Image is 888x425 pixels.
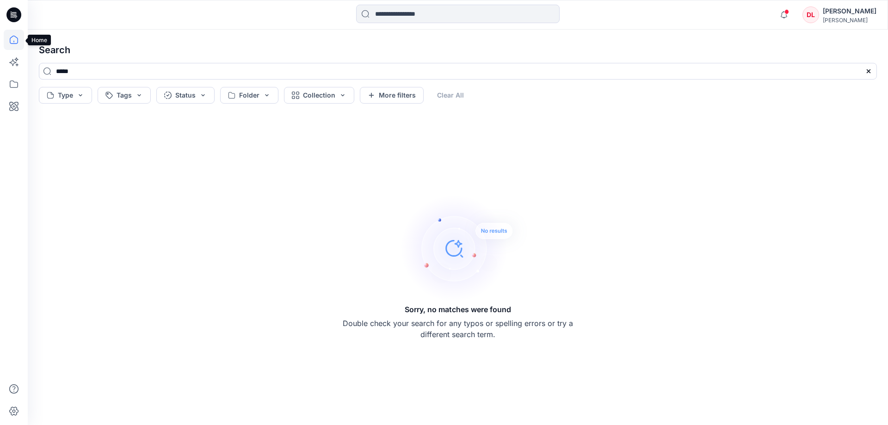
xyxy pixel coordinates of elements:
[342,318,573,340] p: Double check your search for any typos or spelling errors or try a different search term.
[284,87,354,104] button: Collection
[220,87,278,104] button: Folder
[823,6,876,17] div: [PERSON_NAME]
[802,6,819,23] div: DL
[156,87,215,104] button: Status
[98,87,151,104] button: Tags
[39,87,92,104] button: Type
[401,193,530,304] img: Sorry, no matches were found
[31,37,884,63] h4: Search
[405,304,511,315] h5: Sorry, no matches were found
[360,87,424,104] button: More filters
[823,17,876,24] div: [PERSON_NAME]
